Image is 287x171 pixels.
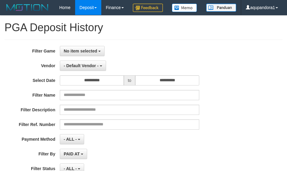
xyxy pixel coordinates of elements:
[64,137,77,142] span: - ALL -
[60,149,87,159] button: PAID AT
[64,166,77,171] span: - ALL -
[60,46,105,56] button: No item selected
[124,75,135,85] span: to
[206,4,236,12] img: panduan.png
[64,63,99,68] span: - Default Vendor -
[5,3,50,12] img: MOTION_logo.png
[64,49,97,53] span: No item selected
[64,151,80,156] span: PAID AT
[5,22,282,34] h1: PGA Deposit History
[172,4,197,12] img: Button%20Memo.svg
[60,61,106,71] button: - Default Vendor -
[133,4,163,12] img: Feedback.jpg
[60,134,84,144] button: - ALL -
